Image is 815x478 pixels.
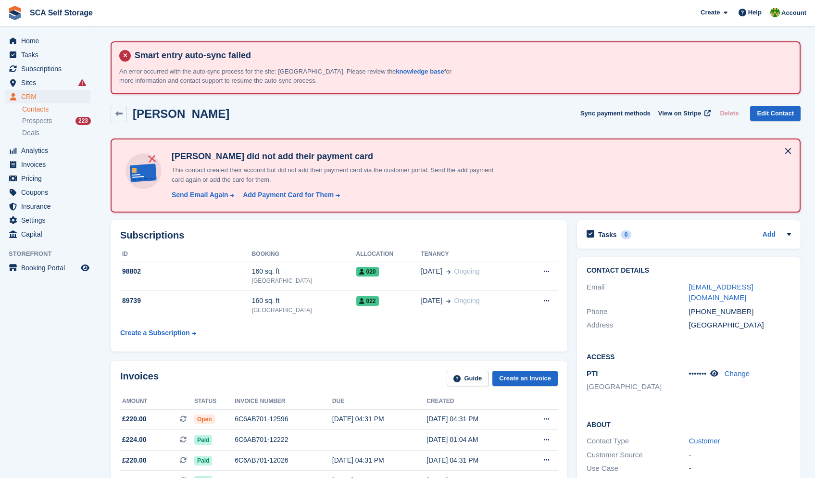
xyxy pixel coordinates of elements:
a: Prospects 223 [22,116,91,126]
div: [GEOGRAPHIC_DATA] [252,306,356,314]
span: ••••••• [689,369,707,377]
a: Create an Invoice [492,371,558,387]
a: Guide [447,371,489,387]
img: no-card-linked-e7822e413c904bf8b177c4d89f31251c4716f9871600ec3ca5bfc59e148c83f4.svg [123,151,164,192]
a: menu [5,144,91,157]
span: Create [701,8,720,17]
a: Create a Subscription [120,324,196,342]
div: Customer Source [587,450,689,461]
th: Due [332,394,426,409]
span: View on Stripe [658,109,701,118]
div: - [689,463,791,474]
h4: [PERSON_NAME] did not add their payment card [168,151,504,162]
a: Add Payment Card for Them [239,190,341,200]
a: SCA Self Storage [26,5,97,21]
div: Use Case [587,463,689,474]
span: 022 [356,296,379,306]
h4: Smart entry auto-sync failed [131,50,792,61]
div: Contact Type [587,436,689,447]
a: Customer [689,437,720,445]
p: An error occurred with the auto-sync process for the site: [GEOGRAPHIC_DATA]. Please review the f... [119,67,456,86]
a: knowledge base [396,68,444,75]
th: Booking [252,247,356,262]
span: £224.00 [122,435,147,445]
span: Booking Portal [21,261,79,275]
h2: Tasks [598,230,617,239]
span: Capital [21,227,79,241]
h2: Access [587,352,791,361]
h2: About [587,419,791,429]
th: Invoice number [235,394,332,409]
a: menu [5,34,91,48]
span: Subscriptions [21,62,79,75]
a: Deals [22,128,91,138]
span: CRM [21,90,79,103]
a: menu [5,172,91,185]
span: 020 [356,267,379,277]
div: 98802 [120,266,252,277]
div: Add Payment Card for Them [243,190,334,200]
span: [DATE] [421,296,442,306]
span: Help [748,8,762,17]
div: [DATE] 01:04 AM [426,435,521,445]
img: stora-icon-8386f47178a22dfd0bd8f6a31ec36ba5ce8667c1dd55bd0f319d3a0aa187defe.svg [8,6,22,20]
div: Create a Subscription [120,328,190,338]
th: Allocation [356,247,421,262]
a: menu [5,90,91,103]
div: 160 sq. ft [252,266,356,277]
span: Prospects [22,116,52,126]
a: menu [5,158,91,171]
span: Insurance [21,200,79,213]
span: Paid [194,456,212,465]
li: [GEOGRAPHIC_DATA] [587,381,689,392]
a: menu [5,227,91,241]
span: Deals [22,128,39,138]
div: [GEOGRAPHIC_DATA] [689,320,791,331]
h2: Invoices [120,371,159,387]
th: ID [120,247,252,262]
div: [GEOGRAPHIC_DATA] [252,277,356,285]
span: Paid [194,435,212,445]
img: Sam Chapman [770,8,780,17]
span: Sites [21,76,79,89]
a: menu [5,48,91,62]
span: Analytics [21,144,79,157]
h2: [PERSON_NAME] [133,107,229,120]
span: Coupons [21,186,79,199]
div: 6C6AB701-12596 [235,414,332,424]
div: 6C6AB701-12222 [235,435,332,445]
h2: Contact Details [587,267,791,275]
div: 89739 [120,296,252,306]
a: Add [763,229,776,240]
p: This contact created their account but did not add their payment card via the customer portal. Se... [168,165,504,184]
div: [DATE] 04:31 PM [426,455,521,465]
i: Smart entry sync failures have occurred [78,79,86,87]
div: - [689,450,791,461]
a: menu [5,200,91,213]
a: menu [5,261,91,275]
th: Created [426,394,521,409]
div: [PHONE_NUMBER] [689,306,791,317]
div: 223 [75,117,91,125]
span: £220.00 [122,414,147,424]
span: Home [21,34,79,48]
span: Tasks [21,48,79,62]
div: [DATE] 04:31 PM [426,414,521,424]
span: Settings [21,214,79,227]
a: Preview store [79,262,91,274]
span: [DATE] [421,266,442,277]
a: menu [5,186,91,199]
a: menu [5,214,91,227]
span: Ongoing [454,297,480,304]
div: 160 sq. ft [252,296,356,306]
button: Sync payment methods [580,106,651,122]
th: Amount [120,394,194,409]
a: Edit Contact [750,106,801,122]
button: Delete [716,106,742,122]
span: Ongoing [454,267,480,275]
div: [DATE] 04:31 PM [332,455,426,465]
span: £220.00 [122,455,147,465]
a: View on Stripe [654,106,713,122]
span: PTI [587,369,598,377]
a: menu [5,62,91,75]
